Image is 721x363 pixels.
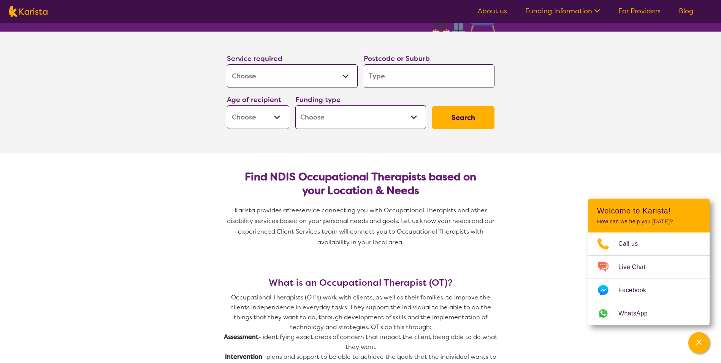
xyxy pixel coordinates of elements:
span: Facebook [618,285,655,296]
a: About us [478,6,507,16]
h3: What is an Occupational Therapist (OT)? [224,277,498,288]
div: Channel Menu [588,199,710,325]
input: Type [364,64,494,88]
label: Funding type [295,95,341,104]
span: Call us [618,238,647,250]
label: Age of recipient [227,95,281,104]
button: Channel Menu [688,332,710,353]
p: - identifying exact areas of concern that impact the client being able to do what they want [224,332,498,352]
h2: Find NDIS Occupational Therapists based on your Location & Needs [233,170,488,197]
span: Karista provides a [235,206,287,214]
a: For Providers [618,6,661,16]
a: Blog [679,6,694,16]
button: Search [432,106,494,129]
strong: Assessment [224,333,258,341]
span: service connecting you with Occupational Therapists and other disability services based on your p... [227,206,496,246]
a: Funding Information [525,6,600,16]
span: WhatsApp [618,308,657,319]
p: How can we help you [DATE]? [597,218,700,225]
ul: Choose channel [588,232,710,325]
h2: Welcome to Karista! [597,206,700,215]
label: Postcode or Suburb [364,54,430,63]
span: free [287,206,299,214]
p: Occupational Therapists (OT’s) work with clients, as well as their families, to improve the clien... [224,293,498,332]
img: Karista logo [9,6,48,17]
p: - plans and support to be able to achieve the goals that the individual wants to [224,352,498,362]
a: Web link opens in a new tab. [588,302,710,325]
label: Service required [227,54,282,63]
span: Live Chat [618,261,654,273]
strong: Intervention [225,353,262,361]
